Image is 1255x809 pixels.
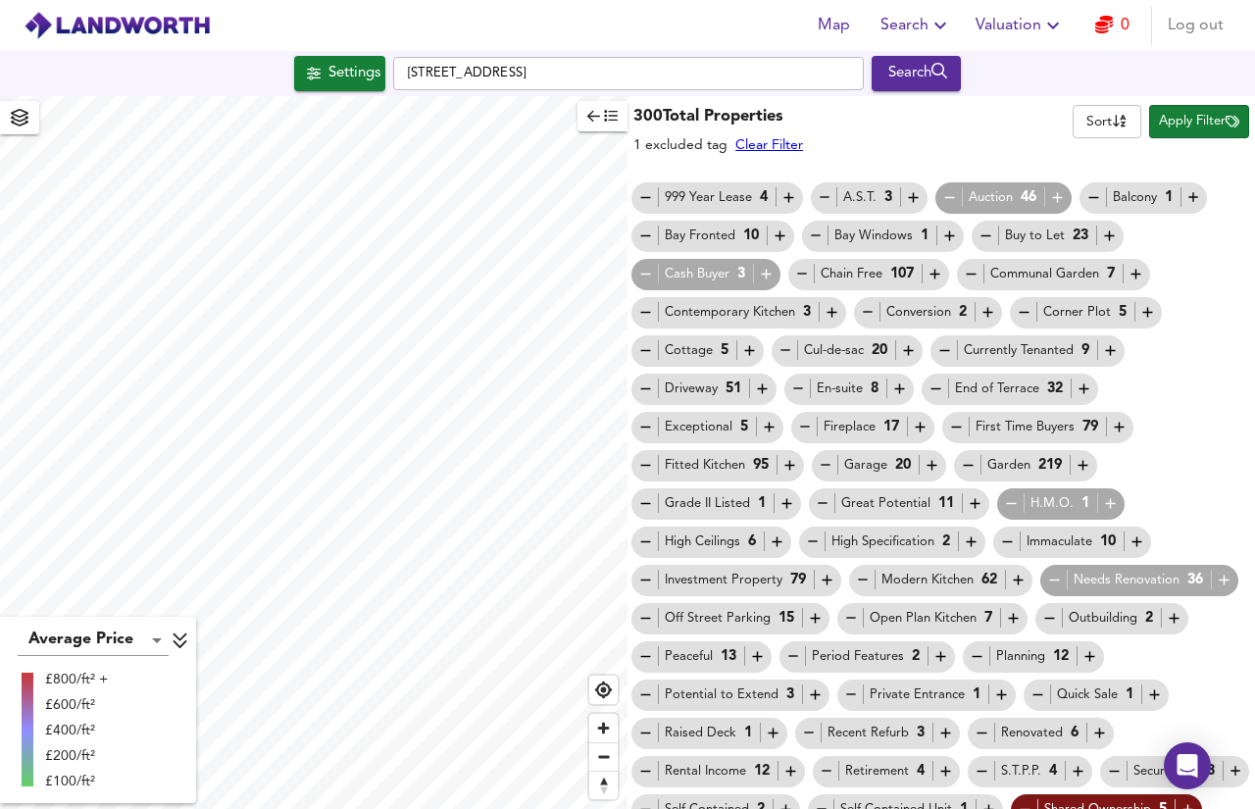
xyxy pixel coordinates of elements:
button: Map [802,6,865,45]
div: £400/ft² [45,721,108,740]
a: 0 [1095,12,1129,39]
div: £600/ft² [45,695,108,715]
button: Log out [1160,6,1231,45]
span: Map [810,12,857,39]
button: Search [872,56,961,91]
a: Clear Filter [735,138,803,152]
div: Open Intercom Messenger [1164,742,1211,789]
span: Zoom out [589,743,618,771]
button: Settings [294,56,385,91]
span: Apply Filter [1159,111,1239,133]
button: Search [873,6,960,45]
span: Reset bearing to north [589,772,618,799]
button: Zoom out [589,742,618,771]
div: £200/ft² [45,746,108,766]
div: Settings [328,61,380,86]
button: Valuation [968,6,1073,45]
button: Apply Filter [1149,105,1249,138]
div: Search [877,61,956,86]
div: Run Your Search [872,56,961,91]
button: Find my location [589,676,618,704]
button: 0 [1080,6,1143,45]
h3: 300 Total Properties [633,106,803,128]
span: Valuation [976,12,1065,39]
input: Enter a location... [393,57,864,90]
div: £800/ft² + [45,670,108,689]
img: logo [24,11,211,40]
div: Average Price [18,625,169,656]
div: 1 excluded tag [633,135,803,155]
div: £100/ft² [45,772,108,791]
button: Zoom in [589,714,618,742]
div: Click to configure Search Settings [294,56,385,91]
span: Log out [1168,12,1224,39]
span: Search [880,12,952,39]
button: Reset bearing to north [589,771,618,799]
div: Sort [1073,105,1141,138]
